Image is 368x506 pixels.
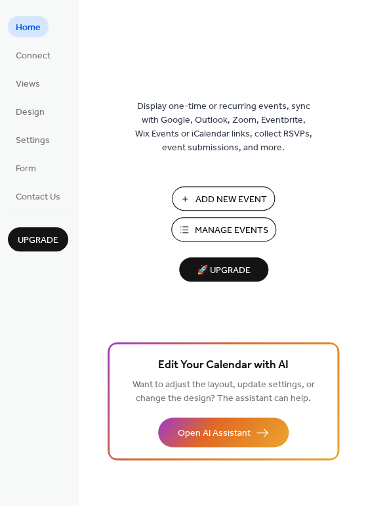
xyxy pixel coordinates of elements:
a: Home [8,16,49,37]
span: Views [16,77,40,91]
span: Edit Your Calendar with AI [158,356,289,375]
button: Manage Events [171,217,276,242]
span: Settings [16,134,50,148]
button: 🚀 Upgrade [179,257,268,282]
a: Views [8,72,48,94]
button: Upgrade [8,227,68,251]
span: Connect [16,49,51,63]
span: Upgrade [18,234,58,247]
a: Settings [8,129,58,150]
span: Home [16,21,41,35]
span: Display one-time or recurring events, sync with Google, Outlook, Zoom, Eventbrite, Wix Events or ... [135,100,312,155]
a: Connect [8,44,58,66]
button: Open AI Assistant [158,417,289,447]
span: Manage Events [195,224,268,238]
span: Design [16,106,45,119]
button: Add New Event [172,186,275,211]
a: Contact Us [8,185,68,207]
span: Open AI Assistant [178,427,251,440]
span: Want to adjust the layout, update settings, or change the design? The assistant can help. [132,376,314,408]
span: Contact Us [16,190,60,204]
a: Form [8,157,44,179]
a: Design [8,100,52,122]
span: 🚀 Upgrade [187,262,260,280]
span: Form [16,162,36,176]
span: Add New Event [195,193,267,207]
